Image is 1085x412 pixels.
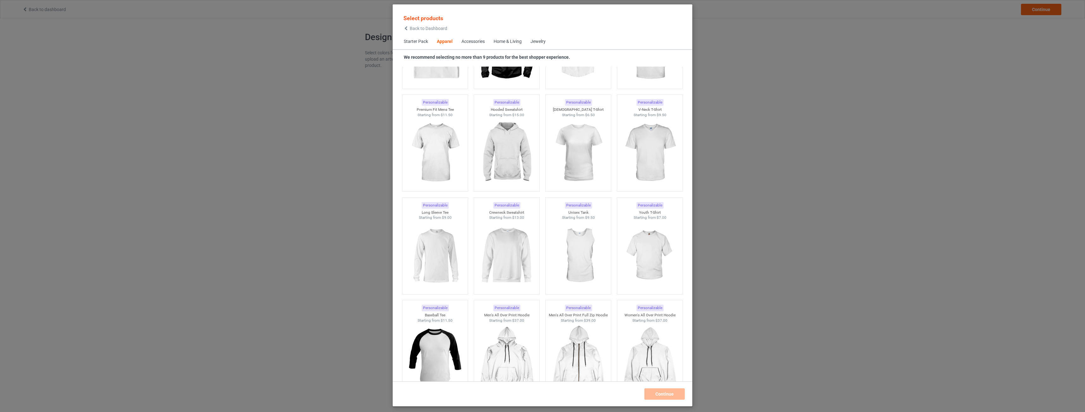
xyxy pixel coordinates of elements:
[617,210,683,215] div: Youth T-Shirt
[636,305,664,311] div: Personalizable
[617,313,683,318] div: Women's All Over Print Hoodie
[402,318,468,323] div: Starting from
[546,215,611,220] div: Starting from
[474,313,540,318] div: Men's All Over Print Hoodie
[546,210,611,215] div: Unisex Tank
[422,99,449,106] div: Personalizable
[622,220,678,291] img: regular.jpg
[565,202,592,209] div: Personalizable
[402,210,468,215] div: Long Sleeve Tee
[402,215,468,220] div: Starting from
[403,15,443,21] span: Select products
[494,39,522,45] div: Home & Living
[550,117,607,188] img: regular.jpg
[474,318,540,323] div: Starting from
[546,112,611,118] div: Starting from
[585,113,595,117] span: $6.50
[399,34,432,49] span: Starter Pack
[512,318,524,323] span: $37.00
[407,117,463,188] img: regular.jpg
[402,313,468,318] div: Baseball Tee
[512,215,524,220] span: $13.00
[404,55,570,60] strong: We recommend selecting no more than 9 products for the best shopper experience.
[474,215,540,220] div: Starting from
[622,323,678,394] img: regular.jpg
[550,323,607,394] img: regular.jpg
[657,113,666,117] span: $9.50
[565,99,592,106] div: Personalizable
[617,107,683,112] div: V-Neck T-Shirt
[493,305,520,311] div: Personalizable
[478,117,535,188] img: regular.jpg
[546,313,611,318] div: Men's All Over Print Full Zip Hoodie
[512,113,524,117] span: $15.00
[622,117,678,188] img: regular.jpg
[636,99,664,106] div: Personalizable
[493,202,520,209] div: Personalizable
[478,220,535,291] img: regular.jpg
[422,305,449,311] div: Personalizable
[617,112,683,118] div: Starting from
[410,26,447,31] span: Back to Dashboard
[437,39,453,45] div: Apparel
[474,112,540,118] div: Starting from
[474,210,540,215] div: Crewneck Sweatshirt
[422,202,449,209] div: Personalizable
[617,215,683,220] div: Starting from
[584,318,596,323] span: $39.00
[546,318,611,323] div: Starting from
[657,215,666,220] span: $7.00
[407,220,463,291] img: regular.jpg
[441,113,453,117] span: $11.50
[402,112,468,118] div: Starting from
[531,39,546,45] div: Jewelry
[493,99,520,106] div: Personalizable
[550,220,607,291] img: regular.jpg
[655,318,667,323] span: $37.00
[441,318,453,323] span: $11.50
[407,323,463,394] img: regular.jpg
[585,215,595,220] span: $9.50
[478,323,535,394] img: regular.jpg
[617,318,683,323] div: Starting from
[565,305,592,311] div: Personalizable
[636,202,664,209] div: Personalizable
[461,39,485,45] div: Accessories
[546,107,611,112] div: [DEMOGRAPHIC_DATA] T-Shirt
[474,107,540,112] div: Hooded Sweatshirt
[402,107,468,112] div: Premium Fit Mens Tee
[442,215,452,220] span: $9.00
